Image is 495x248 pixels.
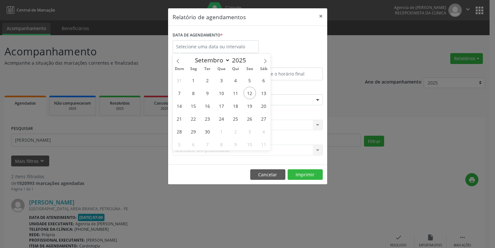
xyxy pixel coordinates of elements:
[173,138,186,150] span: Outubro 5, 2025
[214,67,228,71] span: Qua
[192,56,230,65] select: Month
[229,87,242,99] span: Setembro 11, 2025
[249,68,323,80] input: Selecione o horário final
[258,138,270,150] span: Outubro 11, 2025
[244,100,256,112] span: Setembro 19, 2025
[288,169,323,180] button: Imprimir
[173,67,187,71] span: Dom
[244,125,256,138] span: Outubro 3, 2025
[229,100,242,112] span: Setembro 18, 2025
[201,87,214,99] span: Setembro 9, 2025
[229,125,242,138] span: Outubro 2, 2025
[201,138,214,150] span: Outubro 7, 2025
[200,67,214,71] span: Ter
[186,67,200,71] span: Seg
[258,100,270,112] span: Setembro 20, 2025
[201,112,214,125] span: Setembro 23, 2025
[215,87,228,99] span: Setembro 10, 2025
[173,112,186,125] span: Setembro 21, 2025
[229,74,242,86] span: Setembro 4, 2025
[258,112,270,125] span: Setembro 27, 2025
[257,67,271,71] span: Sáb
[228,67,243,71] span: Qui
[201,125,214,138] span: Setembro 30, 2025
[173,125,186,138] span: Setembro 28, 2025
[258,74,270,86] span: Setembro 6, 2025
[229,138,242,150] span: Outubro 9, 2025
[229,112,242,125] span: Setembro 25, 2025
[314,8,327,24] button: Close
[250,169,285,180] button: Cancelar
[173,74,186,86] span: Agosto 31, 2025
[187,74,200,86] span: Setembro 1, 2025
[244,74,256,86] span: Setembro 5, 2025
[215,74,228,86] span: Setembro 3, 2025
[215,125,228,138] span: Outubro 1, 2025
[244,87,256,99] span: Setembro 12, 2025
[243,67,257,71] span: Sex
[201,74,214,86] span: Setembro 2, 2025
[244,112,256,125] span: Setembro 26, 2025
[173,30,223,40] label: DATA DE AGENDAMENTO
[173,40,259,53] input: Selecione uma data ou intervalo
[173,13,246,21] h5: Relatório de agendamentos
[244,138,256,150] span: Outubro 10, 2025
[215,112,228,125] span: Setembro 24, 2025
[187,100,200,112] span: Setembro 15, 2025
[215,100,228,112] span: Setembro 17, 2025
[249,58,323,68] label: ATÉ
[187,112,200,125] span: Setembro 22, 2025
[187,87,200,99] span: Setembro 8, 2025
[258,87,270,99] span: Setembro 13, 2025
[230,56,251,64] input: Year
[173,87,186,99] span: Setembro 7, 2025
[215,138,228,150] span: Outubro 8, 2025
[258,125,270,138] span: Outubro 4, 2025
[201,100,214,112] span: Setembro 16, 2025
[173,100,186,112] span: Setembro 14, 2025
[187,138,200,150] span: Outubro 6, 2025
[187,125,200,138] span: Setembro 29, 2025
